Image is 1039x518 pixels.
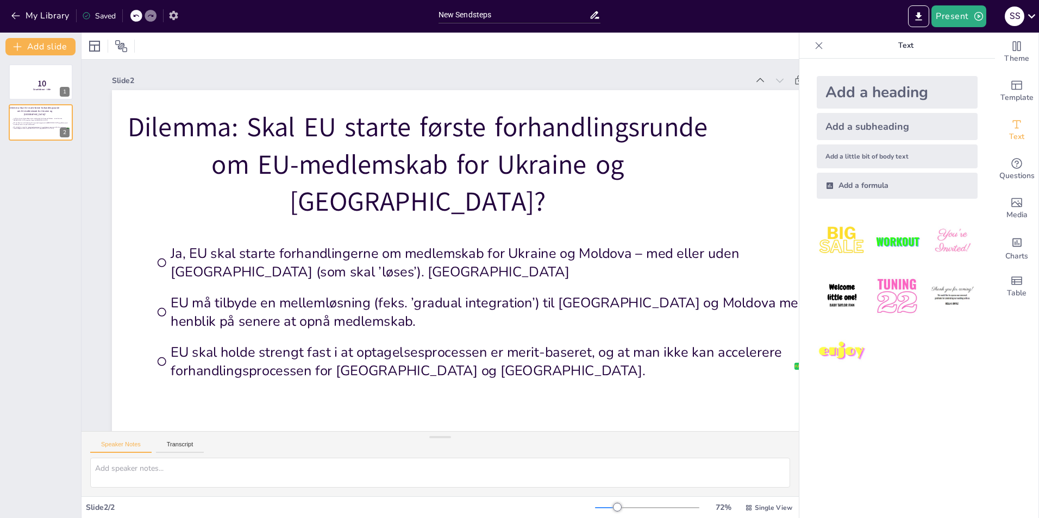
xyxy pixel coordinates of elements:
span: EU må tilbyde en mellemløsning (feks. ’gradual integration’) til [GEOGRAPHIC_DATA] og Moldova med... [159,237,803,408]
div: Add a heading [817,76,978,109]
div: Add a little bit of body text [817,144,978,168]
input: Insert title [439,7,590,23]
div: 2 [60,128,70,137]
span: Ja, EU skal starte forhandlingerne om medlemskab for Ukraine og Moldova – med eller uden [GEOGRAP... [169,188,813,359]
img: 3.jpeg [927,216,978,267]
div: 72 % [710,502,736,513]
img: 6.jpeg [927,271,978,321]
span: EU skal holde strengt fast i at optagelsesprocessen er merit-baseret, og at man ikke kan accelere... [14,126,69,129]
button: Present [931,5,986,27]
p: Dilemma: Skal EU starte første forhandlingsrunde om EU-medlemskab for Ukraine og [GEOGRAPHIC_DATA]? [10,106,59,116]
p: Text [828,33,984,59]
span: Position [115,40,128,53]
span: Ja, EU skal starte forhandlingerne om medlemskab for Ukraine og Moldova – med eller uden [GEOGRAP... [14,118,69,121]
img: 5.jpeg [872,271,922,321]
span: Charts [1005,250,1028,262]
button: Speaker Notes [90,441,152,453]
div: Slide 2 [152,11,777,153]
button: My Library [8,7,74,24]
div: Add a subheading [817,113,978,140]
div: 1 [9,64,73,100]
div: Change the overall theme [995,33,1038,72]
div: 2 [9,104,73,140]
span: Text [1009,131,1024,143]
div: Add a table [995,267,1038,306]
img: 7.jpeg [817,326,867,377]
span: Single View [755,503,792,512]
div: Slide 2 / 2 [86,502,595,513]
div: Get real-time input from your audience [995,150,1038,189]
button: S S [1005,5,1024,27]
span: EU må tilbyde en mellemløsning (feks. ’gradual integration’) til [GEOGRAPHIC_DATA] og Moldova med... [14,122,69,125]
p: Dilemma: Skal EU starte første forhandlingsrunde om EU-medlemskab for Ukraine og [GEOGRAPHIC_DATA]? [140,47,730,277]
span: Theme [1004,53,1029,65]
img: 2.jpeg [872,216,922,267]
div: Add text boxes [995,111,1038,150]
span: Table [1007,287,1027,299]
span: Countdown - title [33,88,51,91]
div: Layout [86,37,103,55]
span: EU skal holde strengt fast i at optagelsesprocessen er merit-baseret, og at man ikke kan accelere... [149,285,793,456]
span: Questions [999,170,1035,182]
button: Export to PowerPoint [908,5,929,27]
button: Add slide [5,38,76,55]
div: Add images, graphics, shapes or video [995,189,1038,228]
span: Media [1006,209,1028,221]
img: 4.jpeg [817,271,867,321]
div: Add charts and graphs [995,228,1038,267]
img: 1.jpeg [817,216,867,267]
span: 10 [37,78,46,90]
span: Template [1000,92,1034,104]
div: Add a formula [817,173,978,199]
div: S S [1005,7,1024,26]
button: Transcript [156,441,204,453]
div: Add ready made slides [995,72,1038,111]
div: 1 [60,87,70,97]
div: Saved [82,11,116,21]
